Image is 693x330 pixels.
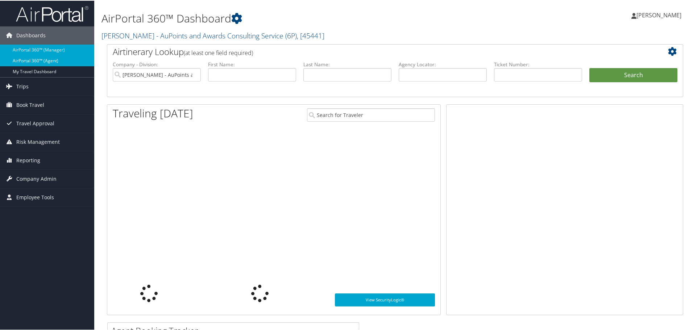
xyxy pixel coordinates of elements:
[113,45,630,57] h2: Airtinerary Lookup
[303,60,391,67] label: Last Name:
[589,67,677,82] button: Search
[16,169,57,187] span: Company Admin
[113,105,193,120] h1: Traveling [DATE]
[113,60,201,67] label: Company - Division:
[307,108,435,121] input: Search for Traveler
[16,77,29,95] span: Trips
[399,60,487,67] label: Agency Locator:
[208,60,296,67] label: First Name:
[16,95,44,113] span: Book Travel
[16,114,54,132] span: Travel Approval
[285,30,297,40] span: ( 6P )
[335,293,435,306] a: View SecurityLogic®
[16,132,60,150] span: Risk Management
[101,10,493,25] h1: AirPortal 360™ Dashboard
[16,26,46,44] span: Dashboards
[631,4,689,25] a: [PERSON_NAME]
[16,151,40,169] span: Reporting
[184,48,253,56] span: (at least one field required)
[101,30,324,40] a: [PERSON_NAME] - AuPoints and Awards Consulting Service
[16,5,88,22] img: airportal-logo.png
[494,60,582,67] label: Ticket Number:
[16,188,54,206] span: Employee Tools
[297,30,324,40] span: , [ 45441 ]
[636,11,681,18] span: [PERSON_NAME]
